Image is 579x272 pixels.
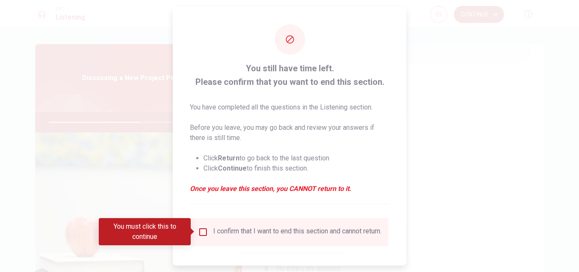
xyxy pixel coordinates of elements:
[203,153,390,163] li: Click to go back to the last question
[203,163,390,173] li: Click to finish this section.
[99,218,191,245] div: You must click this to continue
[218,154,239,162] strong: Return
[190,183,390,193] em: Once you leave this section, you CANNOT return to it.
[218,164,247,172] strong: Continue
[190,122,390,143] p: Before you leave, you may go back and review your answers if there is still time.
[213,227,381,237] div: I confirm that I want to end this section and cannot return.
[190,102,390,112] p: You have completed all the questions in the Listening section.
[190,61,390,88] span: You still have time left. Please confirm that you want to end this section.
[198,227,208,237] span: You must click this to continue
